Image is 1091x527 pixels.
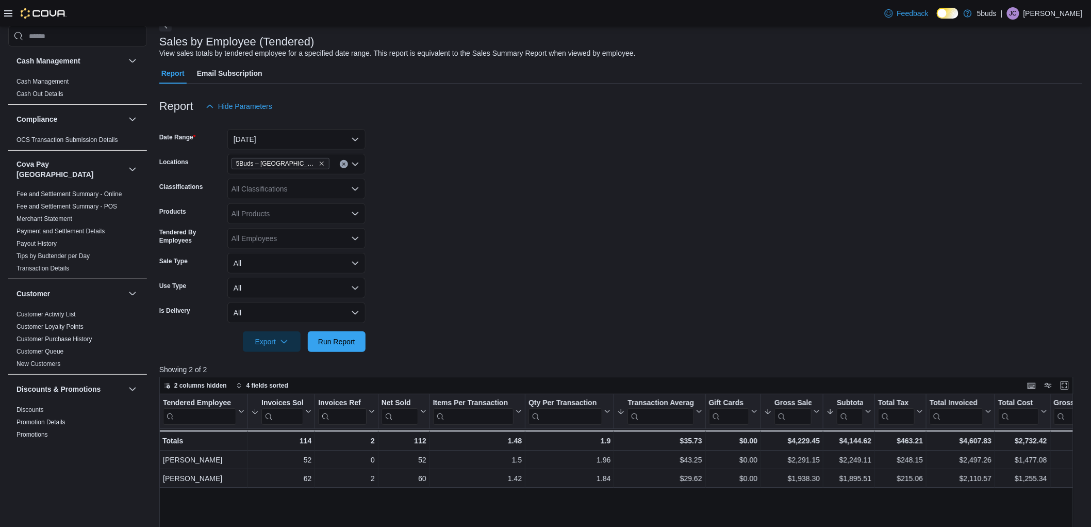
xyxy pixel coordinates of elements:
[236,158,317,169] span: 5Buds – [GEOGRAPHIC_DATA]
[16,77,69,86] span: Cash Management
[160,379,231,392] button: 2 columns hidden
[16,78,69,85] a: Cash Management
[764,472,820,485] div: $1,938.30
[174,381,227,390] span: 2 columns hidden
[897,8,929,19] span: Feedback
[764,454,820,466] div: $2,291.15
[998,398,1038,425] div: Total Cost
[159,282,186,290] label: Use Type
[163,398,244,425] button: Tendered Employee
[126,163,139,175] button: Cova Pay [GEOGRAPHIC_DATA]
[881,3,933,24] a: Feedback
[16,190,122,198] a: Fee and Settlement Summary - Online
[16,90,63,98] span: Cash Out Details
[1023,7,1083,20] p: [PERSON_NAME]
[16,215,72,223] span: Merchant Statement
[232,158,329,169] span: 5Buds – North Battleford
[16,384,124,394] button: Discounts & Promotions
[243,331,301,352] button: Export
[381,398,418,425] div: Net Sold
[251,398,311,425] button: Invoices Sold
[16,406,44,413] a: Discounts
[930,398,983,425] div: Total Invoiced
[382,454,426,466] div: 52
[318,337,355,347] span: Run Report
[930,398,983,408] div: Total Invoiced
[708,398,749,425] div: Gift Card Sales
[433,454,522,466] div: 1.5
[351,160,359,168] button: Open list of options
[16,430,48,439] span: Promotions
[998,398,1047,425] button: Total Cost
[617,454,702,466] div: $43.25
[202,96,276,117] button: Hide Parameters
[126,55,139,67] button: Cash Management
[16,348,63,355] a: Customer Queue
[1026,379,1038,392] button: Keyboard shortcuts
[197,63,262,84] span: Email Subscription
[381,435,426,447] div: 112
[381,398,426,425] button: Net Sold
[318,398,374,425] button: Invoices Ref
[16,240,57,247] a: Payout History
[218,101,272,111] span: Hide Parameters
[930,435,991,447] div: $4,607.83
[351,210,359,218] button: Open list of options
[16,159,124,180] h3: Cova Pay [GEOGRAPHIC_DATA]
[16,252,90,260] span: Tips by Budtender per Day
[1042,379,1054,392] button: Display options
[162,435,244,447] div: Totals
[159,364,1083,375] p: Showing 2 of 2
[16,215,72,222] a: Merchant Statement
[16,114,57,124] h3: Compliance
[126,383,139,395] button: Discounts & Promotions
[998,398,1038,408] div: Total Cost
[826,454,871,466] div: $2,249.11
[16,323,84,330] a: Customer Loyalty Points
[251,435,311,447] div: 114
[8,308,147,374] div: Customer
[930,398,991,425] button: Total Invoiced
[163,398,236,425] div: Tendered Employee
[826,398,871,425] button: Subtotal
[837,398,863,425] div: Subtotal
[318,435,374,447] div: 2
[16,335,92,343] span: Customer Purchase History
[837,398,863,408] div: Subtotal
[16,136,118,144] span: OCS Transaction Submission Details
[528,398,602,408] div: Qty Per Transaction
[8,188,147,279] div: Cova Pay [GEOGRAPHIC_DATA]
[774,398,812,408] div: Gross Sales
[1010,7,1017,20] span: JC
[16,239,57,248] span: Payout History
[16,384,101,394] h3: Discounts & Promotions
[8,404,147,445] div: Discounts & Promotions
[708,398,749,408] div: Gift Cards
[998,435,1047,447] div: $2,732.42
[159,100,193,113] h3: Report
[227,278,366,298] button: All
[617,472,702,485] div: $29.62
[826,435,871,447] div: $4,144.62
[8,134,147,150] div: Compliance
[16,310,76,318] span: Customer Activity List
[16,203,117,210] a: Fee and Settlement Summary - POS
[261,398,303,425] div: Invoices Sold
[16,347,63,356] span: Customer Queue
[318,398,366,425] div: Invoices Ref
[528,454,610,466] div: 1.96
[998,454,1047,466] div: $1,477.08
[159,183,203,191] label: Classifications
[433,398,522,425] button: Items Per Transaction
[21,8,67,19] img: Cova
[159,207,186,216] label: Products
[16,323,84,331] span: Customer Loyalty Points
[826,472,871,485] div: $1,895.51
[528,472,610,485] div: 1.84
[159,36,315,48] h3: Sales by Employee (Tendered)
[627,398,693,408] div: Transaction Average
[8,75,147,104] div: Cash Management
[159,133,196,141] label: Date Range
[16,228,105,235] a: Payment and Settlement Details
